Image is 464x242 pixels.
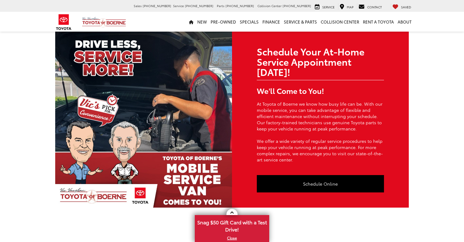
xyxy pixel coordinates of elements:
[173,3,184,8] span: Service
[357,3,383,10] a: Contact
[217,3,225,8] span: Parts
[401,5,411,9] span: Saved
[322,5,335,9] span: Service
[195,216,269,235] span: Snag $50 Gift Card with a Test Drive!
[134,3,142,8] span: Sales
[187,12,195,32] a: Home
[261,12,282,32] a: Finance
[82,17,126,28] img: Vic Vaughan Toyota of Boerne
[257,175,384,192] a: Schedule Online
[257,138,384,163] p: We offer a wide variety of regular service procedures to help keep your vehicle running at peak p...
[283,3,311,8] span: [PHONE_NUMBER]
[55,220,409,230] h2: Mobile Services:
[257,3,282,8] span: Collision Center
[257,101,384,132] p: At Toyota of Boerne we know how busy life can be. With our mobile service, you can take advantage...
[55,31,232,208] img: Mobile Service that Comes to You!
[225,3,254,8] span: [PHONE_NUMBER]
[185,3,213,8] span: [PHONE_NUMBER]
[391,3,413,10] a: My Saved Vehicles
[257,46,384,77] h2: Schedule Your At-Home Service Appointment [DATE]!
[209,12,238,32] a: Pre-Owned
[396,12,413,32] a: About
[257,86,384,95] h3: We'll Come to You!
[367,5,382,9] span: Contact
[347,5,354,9] span: Map
[52,12,75,32] img: Toyota
[361,12,396,32] a: Rent a Toyota
[282,12,319,32] a: Service & Parts: Opens in a new tab
[238,12,261,32] a: Specials
[338,3,355,10] a: Map
[143,3,171,8] span: [PHONE_NUMBER]
[319,12,361,32] a: Collision Center
[313,3,336,10] a: Service
[195,12,209,32] a: New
